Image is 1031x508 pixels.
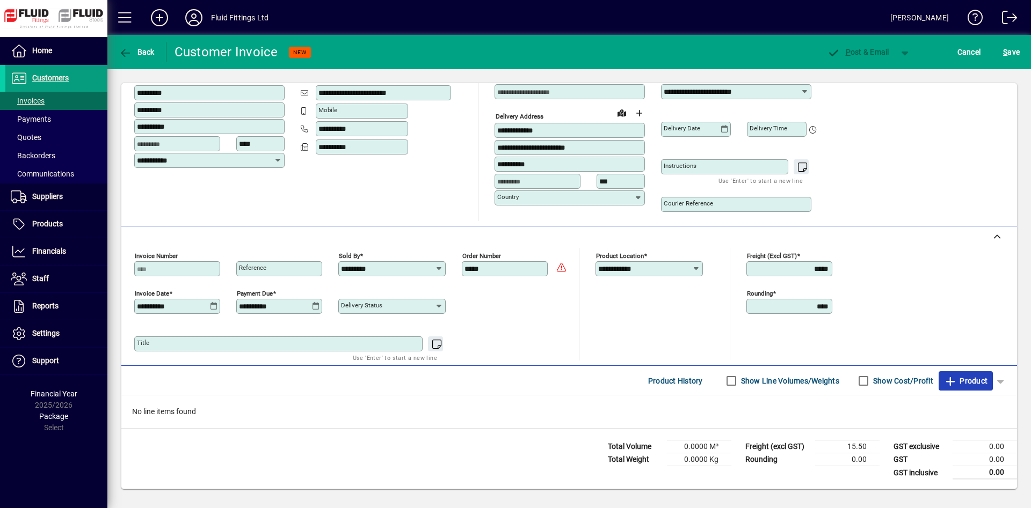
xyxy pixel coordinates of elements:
[955,42,984,62] button: Cancel
[11,133,41,142] span: Quotes
[270,67,287,84] button: Copy to Delivery address
[11,115,51,123] span: Payments
[32,329,60,337] span: Settings
[667,453,731,466] td: 0.0000 Kg
[739,376,839,386] label: Show Line Volumes/Weights
[5,38,107,64] a: Home
[747,252,797,260] mat-label: Freight (excl GST)
[5,165,107,183] a: Communications
[32,73,69,82] span: Customers
[5,110,107,128] a: Payments
[31,389,77,398] span: Financial Year
[953,453,1017,466] td: 0.00
[1003,43,1020,61] span: ave
[462,252,501,260] mat-label: Order number
[5,183,107,210] a: Suppliers
[960,2,983,37] a: Knowledge Base
[664,124,700,132] mat-label: Delivery date
[107,42,166,62] app-page-header-button: Back
[32,274,49,283] span: Staff
[664,162,696,170] mat-label: Instructions
[664,200,713,207] mat-label: Courier Reference
[135,290,169,297] mat-label: Invoice date
[815,440,880,453] td: 15.50
[137,339,149,347] mat-label: Title
[5,92,107,110] a: Invoices
[613,104,630,121] a: View on map
[5,238,107,265] a: Financials
[957,43,981,61] span: Cancel
[5,348,107,374] a: Support
[11,97,45,105] span: Invoices
[596,252,644,260] mat-label: Product location
[888,466,953,480] td: GST inclusive
[888,440,953,453] td: GST exclusive
[667,440,731,453] td: 0.0000 M³
[5,320,107,347] a: Settings
[827,48,889,56] span: ost & Email
[32,247,66,255] span: Financials
[5,128,107,146] a: Quotes
[630,105,648,122] button: Choose address
[1003,48,1007,56] span: S
[339,252,360,260] mat-label: Sold by
[497,193,519,201] mat-label: Country
[11,151,55,160] span: Backorders
[341,301,382,309] mat-label: Delivery status
[602,440,667,453] td: Total Volume
[39,412,68,421] span: Package
[253,67,270,84] a: View on map
[815,453,880,466] td: 0.00
[177,8,211,27] button: Profile
[953,466,1017,480] td: 0.00
[175,43,278,61] div: Customer Invoice
[116,42,157,62] button: Back
[318,106,337,114] mat-label: Mobile
[32,301,59,310] span: Reports
[32,219,63,228] span: Products
[353,351,437,364] mat-hint: Use 'Enter' to start a new line
[750,124,787,132] mat-label: Delivery time
[5,293,107,320] a: Reports
[953,440,1017,453] td: 0.00
[602,453,667,466] td: Total Weight
[32,192,63,201] span: Suppliers
[293,49,307,56] span: NEW
[871,376,933,386] label: Show Cost/Profit
[718,174,803,187] mat-hint: Use 'Enter' to start a new line
[5,266,107,292] a: Staff
[119,48,155,56] span: Back
[5,211,107,238] a: Products
[237,290,273,297] mat-label: Payment due
[211,9,268,26] div: Fluid Fittings Ltd
[32,46,52,55] span: Home
[142,8,177,27] button: Add
[135,252,178,260] mat-label: Invoice number
[1000,42,1022,62] button: Save
[939,371,993,391] button: Product
[5,146,107,165] a: Backorders
[239,264,266,271] mat-label: Reference
[740,440,815,453] td: Freight (excl GST)
[888,453,953,466] td: GST
[644,371,707,391] button: Product History
[944,372,988,389] span: Product
[32,356,59,365] span: Support
[846,48,851,56] span: P
[121,395,1017,428] div: No line items found
[994,2,1018,37] a: Logout
[747,290,773,297] mat-label: Rounding
[648,372,703,389] span: Product History
[890,9,949,26] div: [PERSON_NAME]
[822,42,895,62] button: Post & Email
[11,170,74,178] span: Communications
[740,453,815,466] td: Rounding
